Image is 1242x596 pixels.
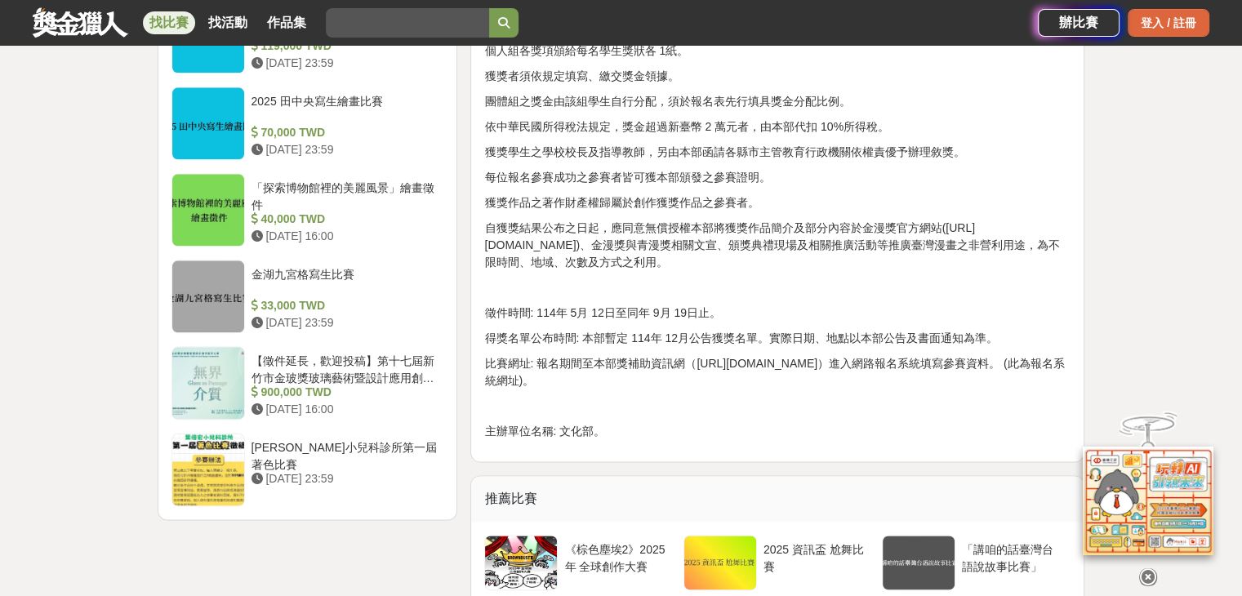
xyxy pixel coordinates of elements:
a: 找比賽 [143,11,195,34]
p: 主辦單位名稱: 文化部。 [484,423,1071,440]
p: 團體組之獎金由該組學生自行分配，須於報名表先行填具獎金分配比例。 [484,93,1071,110]
p: 獲獎學生之學校校長及指導教師，另由本部函請各縣市主管教育行政機關依權責優予辦理敘獎。 [484,144,1071,161]
div: 119,000 TWD [252,38,438,55]
div: 2025 田中央寫生繪畫比賽 [252,93,438,124]
p: 每位報名參賽成功之參賽者皆可獲本部頒發之參賽證明。 [484,169,1071,186]
a: 2025 資訊盃 尬舞比賽 [683,535,872,590]
p: 得獎名單公布時間: 本部暫定 114年 12月公告獲獎名單。實際日期、地點以本部公告及書面通知為準。 [484,330,1071,347]
div: 33,000 TWD [252,297,438,314]
div: [DATE] 23:59 [252,141,438,158]
div: [DATE] 16:00 [252,228,438,245]
a: 作品集 [260,11,313,34]
p: 比賽網址: 報名期間至本部獎補助資訊網（[URL][DOMAIN_NAME]）進入網路報名系統填寫參賽資料。 (此為報名系統網址)。 [484,355,1071,389]
div: 40,000 TWD [252,211,438,228]
a: 《棕色塵埃2》2025年 全球創作大賽 [484,535,673,590]
a: 【徵件延長，歡迎投稿】第十七屆新竹市金玻獎玻璃藝術暨設計應用創作比賽 900,000 TWD [DATE] 16:00 [171,346,444,420]
a: 「講咱的話臺灣台語說故事比賽」 [882,535,1071,590]
div: [DATE] 23:59 [252,470,438,487]
p: 徵件時間: 114年 5月 12日至同年 9月 19日止。 [484,305,1071,322]
a: 2025 田中央寫生繪畫比賽 70,000 TWD [DATE] 23:59 [171,87,444,160]
div: 70,000 TWD [252,124,438,141]
div: [PERSON_NAME]小兒科診所第一屆著色比賽 [252,439,438,470]
div: 《棕色塵埃2》2025年 全球創作大賽 [564,541,666,572]
div: 900,000 TWD [252,384,438,401]
p: 獲獎者須依規定填寫、繳交獎金領據。 [484,68,1071,85]
div: [DATE] 23:59 [252,314,438,331]
div: 「講咱的話臺灣台語說故事比賽」 [962,541,1064,572]
div: 【徵件延長，歡迎投稿】第十七屆新竹市金玻獎玻璃藝術暨設計應用創作比賽 [252,353,438,384]
div: [DATE] 16:00 [252,401,438,418]
div: 金湖九宮格寫生比賽 [252,266,438,297]
div: [DATE] 23:59 [252,55,438,72]
a: 金湖九宮格寫生比賽 33,000 TWD [DATE] 23:59 [171,260,444,333]
a: 「探索博物館裡的美麗風景」繪畫徵件 40,000 TWD [DATE] 16:00 [171,173,444,247]
div: 「探索博物館裡的美麗風景」繪畫徵件 [252,180,438,211]
div: 推薦比賽 [471,476,1084,522]
div: 2025 資訊盃 尬舞比賽 [763,541,866,572]
div: 登入 / 註冊 [1128,9,1209,37]
a: 辦比賽 [1038,9,1120,37]
a: 找活動 [202,11,254,34]
p: 依中華民國所得稅法規定，獎金超過新臺幣 2 萬元者，由本部代扣 10%所得稅。 [484,118,1071,136]
a: [PERSON_NAME]小兒科診所第一屆著色比賽 [DATE] 23:59 [171,433,444,506]
p: 獲獎作品之著作財產權歸屬於創作獲獎作品之參賽者。 [484,194,1071,211]
p: 自獲獎結果公布之日起，應同意無償授權本部將獲獎作品簡介及部分內容於金漫獎官方網站([URL][DOMAIN_NAME])、金漫獎與青漫獎相關文宣、頒獎典禮現場及相關推廣活動等推廣臺灣漫畫之非營利... [484,220,1071,271]
p: 個人組各獎項頒給每名學生獎狀各 1紙。 [484,42,1071,60]
img: d2146d9a-e6f6-4337-9592-8cefde37ba6b.png [1083,447,1213,555]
